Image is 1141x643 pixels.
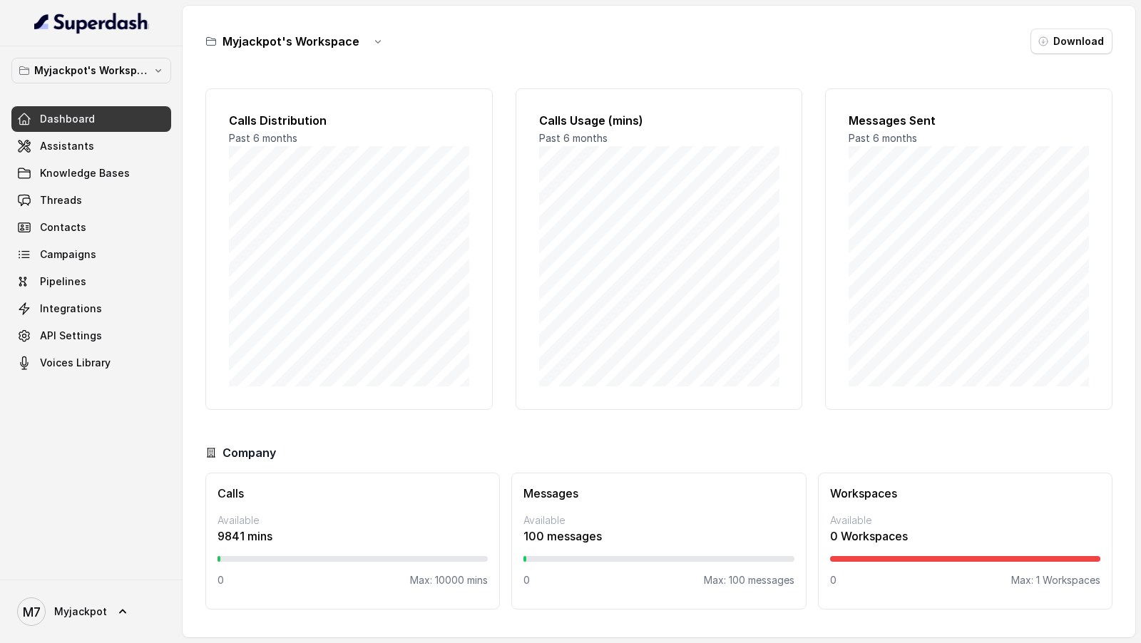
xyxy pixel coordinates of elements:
span: API Settings [40,329,102,343]
p: 100 messages [523,528,794,545]
span: Knowledge Bases [40,166,130,180]
a: Integrations [11,296,171,321]
span: Past 6 months [229,132,297,144]
a: Campaigns [11,242,171,267]
h3: Calls [218,485,488,502]
span: Voices Library [40,356,111,370]
a: Pipelines [11,269,171,294]
span: Contacts [40,220,86,235]
p: 0 [523,573,530,587]
span: Campaigns [40,247,96,262]
p: Max: 10000 mins [410,573,488,587]
a: Knowledge Bases [11,160,171,186]
span: Integrations [40,302,102,316]
p: Available [830,513,1100,528]
p: Max: 100 messages [704,573,794,587]
a: Myjackpot [11,592,171,632]
button: Download [1030,29,1112,54]
h2: Messages Sent [849,112,1089,129]
h3: Company [222,444,276,461]
a: Contacts [11,215,171,240]
h2: Calls Usage (mins) [539,112,779,129]
a: Threads [11,187,171,213]
span: Past 6 months [849,132,917,144]
h3: Workspaces [830,485,1100,502]
span: Pipelines [40,274,86,289]
a: API Settings [11,323,171,349]
button: Myjackpot's Workspace [11,58,171,83]
span: Threads [40,193,82,207]
span: Assistants [40,139,94,153]
p: 0 [218,573,224,587]
a: Voices Library [11,350,171,376]
p: Available [218,513,488,528]
a: Dashboard [11,106,171,132]
p: Max: 1 Workspaces [1011,573,1100,587]
p: 9841 mins [218,528,488,545]
span: Dashboard [40,112,95,126]
p: Myjackpot's Workspace [34,62,148,79]
p: Available [523,513,794,528]
h2: Calls Distribution [229,112,469,129]
h3: Messages [523,485,794,502]
img: light.svg [34,11,149,34]
text: M7 [23,605,41,619]
span: Myjackpot [54,605,107,619]
h3: Myjackpot's Workspace [222,33,359,50]
p: 0 Workspaces [830,528,1100,545]
a: Assistants [11,133,171,159]
p: 0 [830,573,836,587]
span: Past 6 months [539,132,608,144]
